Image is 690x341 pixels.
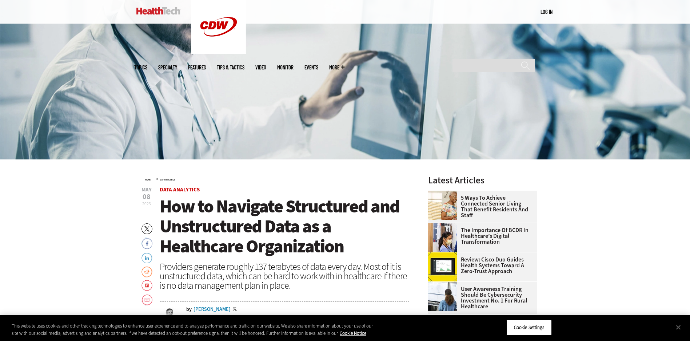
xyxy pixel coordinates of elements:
a: Video [255,65,266,70]
a: Review: Cisco Duo Guides Health Systems Toward a Zero-Trust Approach [428,257,533,274]
a: Features [188,65,206,70]
span: 2023 [142,201,151,207]
img: Networking Solutions for Senior Living [428,191,457,220]
img: Doctors reviewing information boards [428,282,457,311]
span: Topics [134,65,147,70]
div: Providers generate roughly 137 terabytes of data every day. Most of it is unstructured data, whic... [160,262,409,290]
a: [PERSON_NAME] [194,307,231,312]
a: 5 Ways to Achieve Connected Senior Living That Benefit Residents and Staff [428,195,533,218]
a: MonITor [277,65,294,70]
span: More [329,65,344,70]
a: Home [145,178,151,181]
a: More information about your privacy [340,330,366,336]
a: Doctors reviewing tablet [428,223,461,229]
span: May [141,187,152,192]
span: Specialty [158,65,177,70]
img: Home [136,7,180,15]
a: Cisco Duo [428,252,461,258]
a: Data Analytics [160,178,175,181]
button: Cookie Settings [506,320,552,335]
img: Cisco Duo [428,252,457,281]
a: The Importance of BCDR in Healthcare’s Digital Transformation [428,227,533,245]
h3: Latest Articles [428,176,537,185]
a: Data Analytics [160,186,200,193]
a: Log in [541,8,553,15]
span: How to Navigate Structured and Unstructured Data as a Healthcare Organization [160,194,399,258]
a: CDW [191,48,246,56]
a: User Awareness Training Should Be Cybersecurity Investment No. 1 for Rural Healthcare [428,286,533,309]
span: 08 [141,193,152,200]
a: Networking Solutions for Senior Living [428,191,461,196]
img: Brian Eastwood [160,307,181,328]
button: Close [670,319,686,335]
span: by [186,307,192,312]
a: Events [304,65,318,70]
a: Tips & Tactics [217,65,244,70]
div: » [145,176,409,182]
img: Doctors reviewing tablet [428,223,457,252]
a: Doctors reviewing information boards [428,282,461,288]
a: Twitter [232,307,239,313]
div: User menu [541,8,553,16]
div: This website uses cookies and other tracking technologies to enhance user experience and to analy... [12,322,379,337]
